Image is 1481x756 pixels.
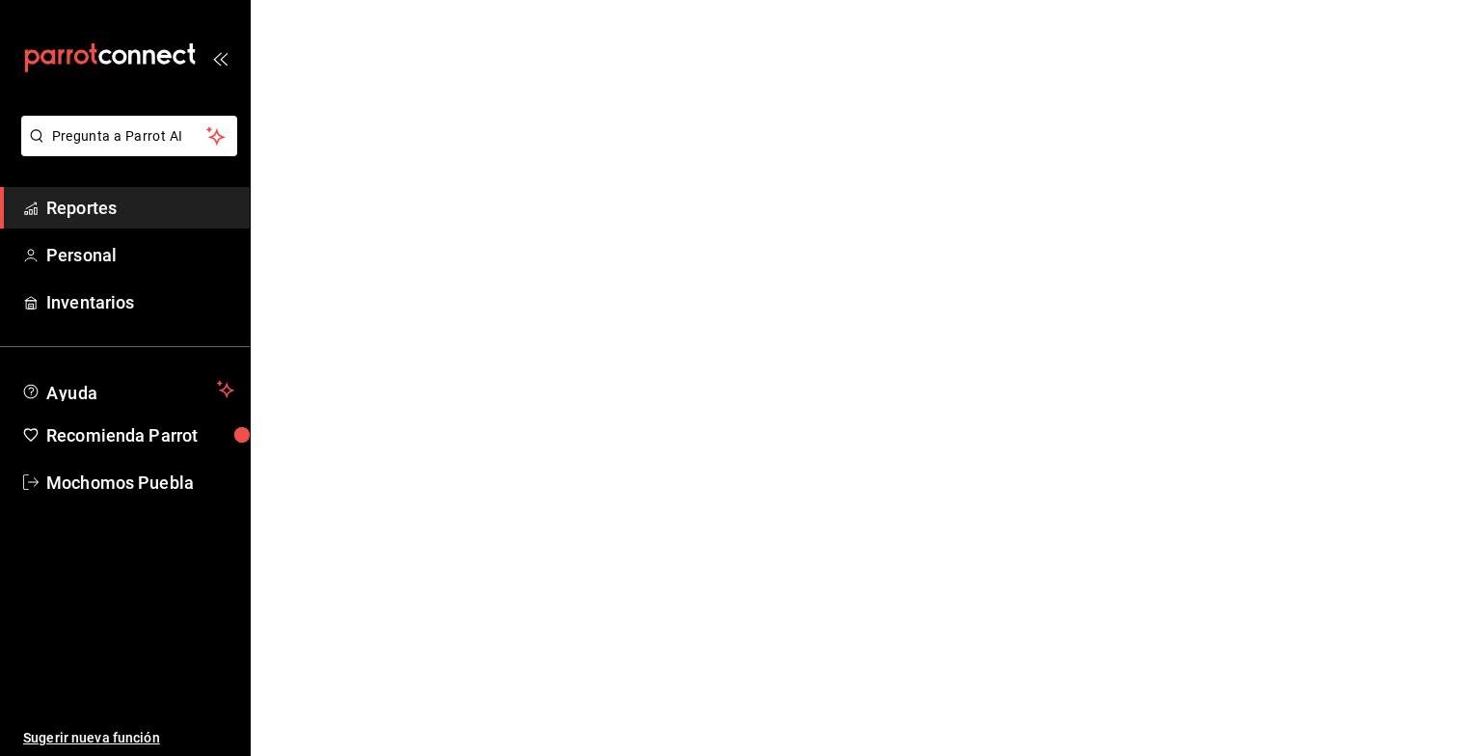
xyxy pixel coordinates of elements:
[52,126,207,147] span: Pregunta a Parrot AI
[46,422,234,448] span: Recomienda Parrot
[23,728,234,748] span: Sugerir nueva función
[46,470,234,496] span: Mochomos Puebla
[46,195,234,221] span: Reportes
[13,140,237,160] a: Pregunta a Parrot AI
[212,50,228,66] button: open_drawer_menu
[46,378,209,401] span: Ayuda
[46,289,234,315] span: Inventarios
[21,116,237,156] button: Pregunta a Parrot AI
[46,242,234,268] span: Personal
